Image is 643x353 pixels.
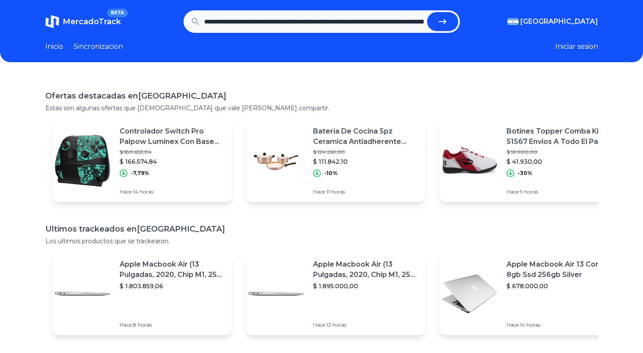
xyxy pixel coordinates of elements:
[120,126,225,147] p: Controlador Switch Pro Palpow Luminex Con Base De Carga
[120,149,225,156] p: $ 180.653,04
[120,321,225,328] p: Hace 8 horas
[518,170,532,177] p: -30%
[507,282,612,290] p: $ 678.000,00
[507,126,612,147] p: Botines Topper Comba Kids 51567 Envíos A Todo El País
[63,17,121,26] span: MercadoTrack
[507,157,612,166] p: $ 41.930,00
[439,252,619,335] a: Featured imageApple Macbook Air 13 Core I5 8gb Ssd 256gb Silver$ 678.000,00Hace 14 horas
[507,149,612,156] p: $ 59.900,00
[45,223,598,235] h1: Ultimos trackeados en [GEOGRAPHIC_DATA]
[313,321,418,328] p: Hace 12 horas
[120,157,225,166] p: $ 166.574,84
[313,188,418,195] p: Hace 11 horas
[45,15,121,29] a: MercadoTrackBETA
[246,130,306,191] img: Featured image
[439,130,500,191] img: Featured image
[131,170,149,177] p: -7,79%
[246,119,425,202] a: Featured imageBateria De Cocina 5pz Ceramica Antiadherente [PERSON_NAME][GEOGRAPHIC_DATA]$ 124.26...
[313,126,418,147] p: Bateria De Cocina 5pz Ceramica Antiadherente [PERSON_NAME][GEOGRAPHIC_DATA]
[120,259,225,280] p: Apple Macbook Air (13 Pulgadas, 2020, Chip M1, 256 Gb De Ssd, 8 Gb De Ram) - Plata
[52,130,113,191] img: Featured image
[52,252,232,335] a: Featured imageApple Macbook Air (13 Pulgadas, 2020, Chip M1, 256 Gb De Ssd, 8 Gb De Ram) - Plata$...
[246,264,306,324] img: Featured image
[520,16,598,27] span: [GEOGRAPHIC_DATA]
[507,16,598,27] button: [GEOGRAPHIC_DATA]
[313,259,418,280] p: Apple Macbook Air (13 Pulgadas, 2020, Chip M1, 256 Gb De Ssd, 8 Gb De Ram) - Plata
[45,15,59,29] img: MercadoTrack
[439,264,500,324] img: Featured image
[45,104,598,112] p: Estas son algunas ofertas que [DEMOGRAPHIC_DATA] que vale [PERSON_NAME] compartir.
[52,264,113,324] img: Featured image
[45,41,63,52] a: Inicio
[507,259,612,280] p: Apple Macbook Air 13 Core I5 8gb Ssd 256gb Silver
[507,188,612,195] p: Hace 9 horas
[107,9,127,17] span: BETA
[120,282,225,290] p: $ 1.803.859,06
[313,282,418,290] p: $ 1.895.000,00
[73,41,123,52] a: Sincronizacion
[45,237,598,245] p: Los ultimos productos que se trackearon.
[313,149,418,156] p: $ 124.269,00
[555,41,598,52] button: Iniciar sesion
[324,170,338,177] p: -10%
[246,252,425,335] a: Featured imageApple Macbook Air (13 Pulgadas, 2020, Chip M1, 256 Gb De Ssd, 8 Gb De Ram) - Plata$...
[507,18,519,25] img: Argentina
[313,157,418,166] p: $ 111.842,10
[507,321,612,328] p: Hace 14 horas
[52,119,232,202] a: Featured imageControlador Switch Pro Palpow Luminex Con Base De Carga$ 180.653,04$ 166.574,84-7,7...
[439,119,619,202] a: Featured imageBotines Topper Comba Kids 51567 Envíos A Todo El País$ 59.900,00$ 41.930,00-30%Hace...
[45,90,598,102] h1: Ofertas destacadas en [GEOGRAPHIC_DATA]
[120,188,225,195] p: Hace 14 horas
